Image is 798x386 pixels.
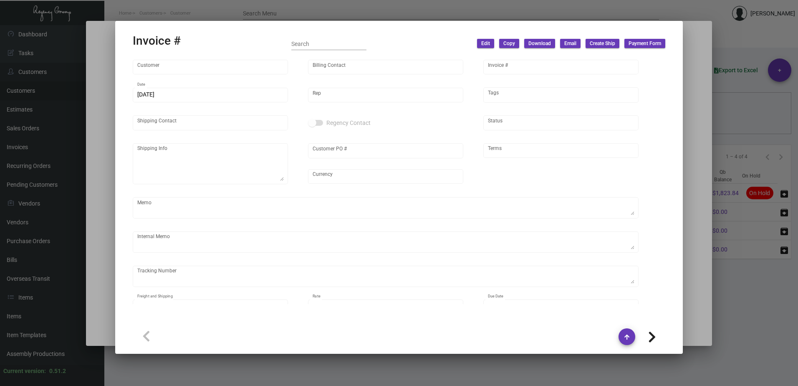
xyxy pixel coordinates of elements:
[49,367,66,376] div: 0.51.2
[326,118,371,128] span: Regency Contact
[133,34,181,48] h2: Invoice #
[586,39,619,48] button: Create Ship
[590,40,615,47] span: Create Ship
[624,39,665,48] button: Payment Form
[564,40,576,47] span: Email
[499,39,519,48] button: Copy
[3,367,46,376] div: Current version:
[629,40,661,47] span: Payment Form
[503,40,515,47] span: Copy
[481,40,490,47] span: Edit
[524,39,555,48] button: Download
[528,40,551,47] span: Download
[560,39,581,48] button: Email
[477,39,494,48] button: Edit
